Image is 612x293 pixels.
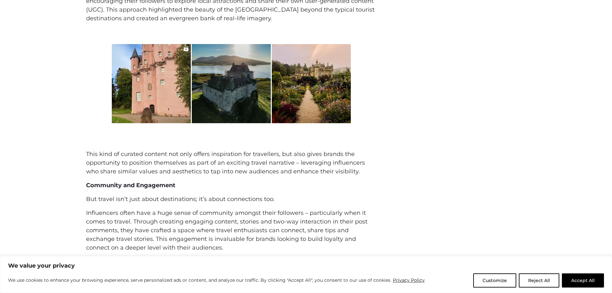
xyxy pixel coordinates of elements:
p: But travel isn’t just about destinations; it’s about connections too. [86,195,376,204]
p: We value your privacy [8,262,604,270]
p: This kind of curated content not only offers inspiration for travellers, but also gives brands th... [86,150,376,176]
button: Customize [473,273,516,288]
p: Influencers often have a huge sense of community amongst their followers – particularly when it c... [86,209,376,252]
a: Privacy Policy [393,276,425,284]
button: Reject All [519,273,559,288]
button: Accept All [562,273,604,288]
p: We use cookies to enhance your browsing experience, serve personalized ads or content, and analyz... [8,276,425,284]
strong: Community and Engagement [86,182,175,189]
